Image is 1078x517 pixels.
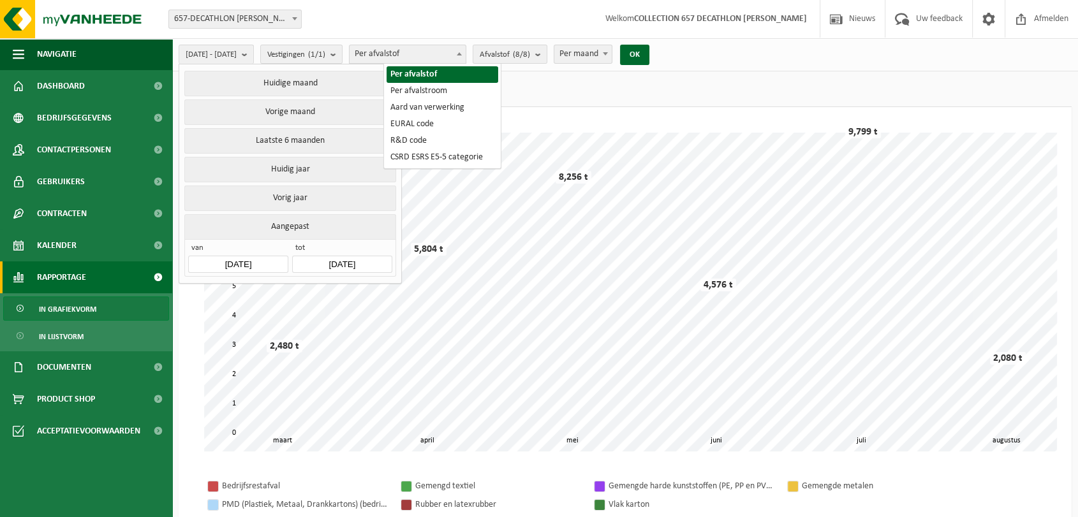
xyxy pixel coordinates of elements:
[513,50,530,59] count: (8/8)
[387,116,498,133] li: EURAL code
[184,128,395,154] button: Laatste 6 maanden
[845,126,881,138] div: 9,799 t
[39,324,84,349] span: In lijstvorm
[37,134,111,166] span: Contactpersonen
[387,133,498,149] li: R&D code
[179,45,254,64] button: [DATE] - [DATE]
[37,166,85,198] span: Gebruikers
[184,214,395,239] button: Aangepast
[308,50,325,59] count: (1/1)
[37,383,95,415] span: Product Shop
[554,45,612,64] span: Per maand
[184,157,395,182] button: Huidig jaar
[260,45,343,64] button: Vestigingen(1/1)
[169,10,301,28] span: 657-DECATHLON OLEN - OLEN
[3,324,169,348] a: In lijstvorm
[387,149,498,166] li: CSRD ESRS E5-5 categorie
[222,497,388,513] div: PMD (Plastiek, Metaal, Drankkartons) (bedrijven)
[415,478,581,494] div: Gemengd textiel
[415,497,581,513] div: Rubber en latexrubber
[387,66,498,83] li: Per afvalstof
[39,297,96,321] span: In grafiekvorm
[3,296,169,321] a: In grafiekvorm
[37,351,91,383] span: Documenten
[349,45,466,64] span: Per afvalstof
[184,99,395,125] button: Vorige maand
[411,243,447,256] div: 5,804 t
[387,99,498,116] li: Aard van verwerking
[188,243,288,256] span: van
[480,45,530,64] span: Afvalstof
[184,71,395,96] button: Huidige maand
[634,14,807,24] strong: COLLECTION 657 DECATHLON [PERSON_NAME]
[700,279,736,291] div: 4,576 t
[168,10,302,29] span: 657-DECATHLON OLEN - OLEN
[556,171,591,184] div: 8,256 t
[350,45,466,63] span: Per afvalstof
[387,83,498,99] li: Per afvalstroom
[267,45,325,64] span: Vestigingen
[37,38,77,70] span: Navigatie
[37,102,112,134] span: Bedrijfsgegevens
[37,229,77,261] span: Kalender
[184,186,395,211] button: Vorig jaar
[267,340,302,353] div: 2,480 t
[609,497,774,513] div: Vlak karton
[37,70,85,102] span: Dashboard
[990,352,1026,365] div: 2,080 t
[37,415,140,447] span: Acceptatievoorwaarden
[473,45,547,64] button: Afvalstof(8/8)
[554,45,612,63] span: Per maand
[620,45,649,65] button: OK
[186,45,237,64] span: [DATE] - [DATE]
[292,243,392,256] span: tot
[609,478,774,494] div: Gemengde harde kunststoffen (PE, PP en PVC), recycleerbaar (industrieel)
[222,478,388,494] div: Bedrijfsrestafval
[37,198,87,229] span: Contracten
[802,478,968,494] div: Gemengde metalen
[37,261,86,293] span: Rapportage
